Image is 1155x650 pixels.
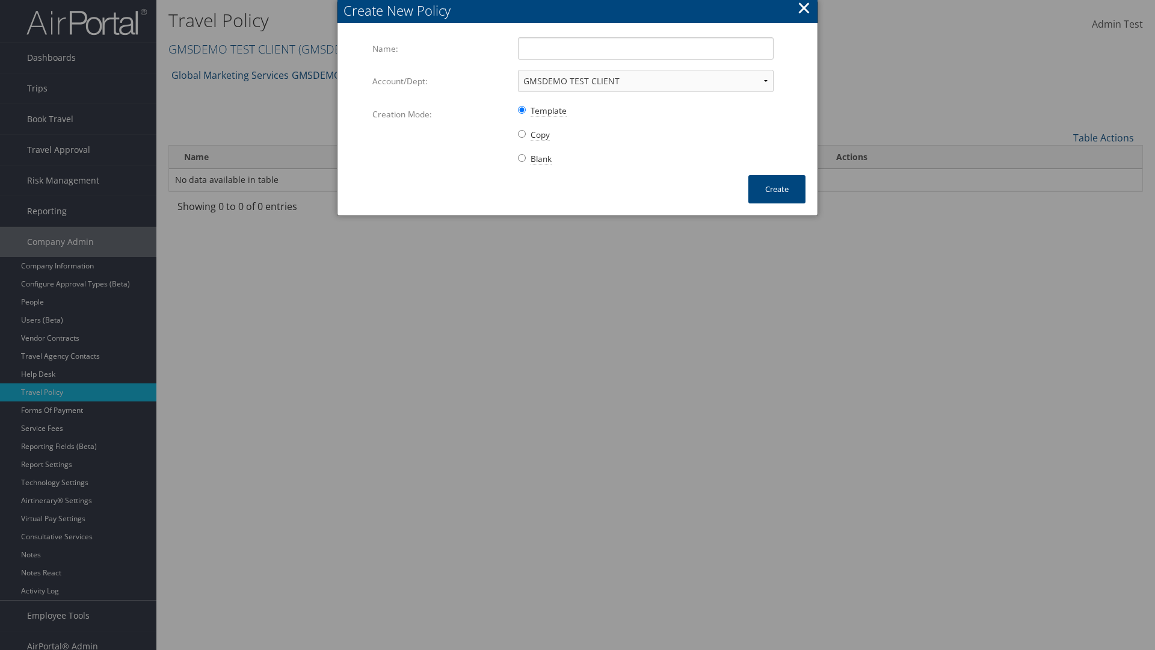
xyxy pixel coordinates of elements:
div: Create New Policy [343,1,818,20]
label: Name: [372,37,509,60]
button: Create [748,175,805,203]
span: Template [531,105,567,117]
span: Copy [531,129,550,141]
span: Blank [531,153,552,165]
label: Creation Mode: [372,103,509,126]
label: Account/Dept: [372,70,509,93]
